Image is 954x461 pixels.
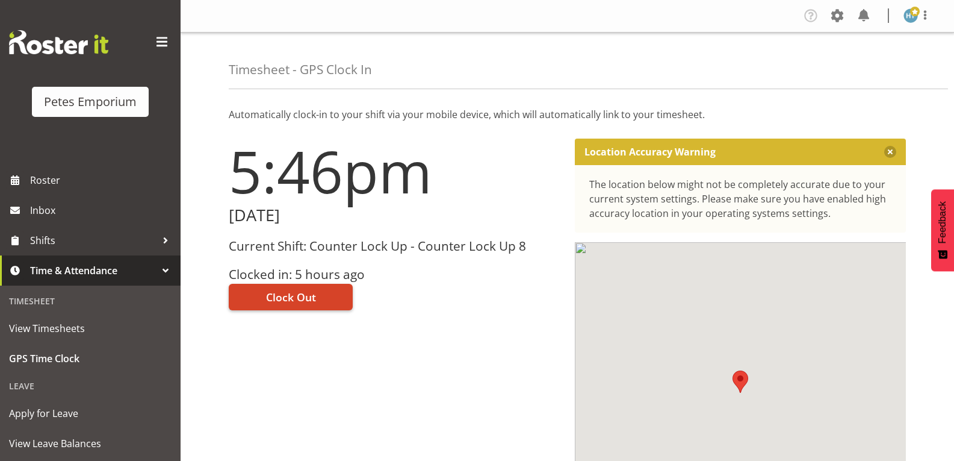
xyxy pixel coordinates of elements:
p: Automatically clock-in to your shift via your mobile device, which will automatically link to you... [229,107,906,122]
a: Apply for Leave [3,398,178,428]
a: View Timesheets [3,313,178,343]
h2: [DATE] [229,206,560,225]
div: Petes Emporium [44,93,137,111]
button: Close message [884,146,896,158]
span: View Timesheets [9,319,172,337]
span: Clock Out [266,289,316,305]
div: Timesheet [3,289,178,313]
h1: 5:46pm [229,139,560,204]
a: View Leave Balances [3,428,178,459]
h3: Clocked in: 5 hours ago [229,268,560,281]
p: Location Accuracy Warning [584,146,716,158]
span: Apply for Leave [9,404,172,422]
h3: Current Shift: Counter Lock Up - Counter Lock Up 8 [229,239,560,253]
div: The location below might not be completely accurate due to your current system settings. Please m... [589,177,892,221]
span: Feedback [937,201,948,243]
div: Leave [3,374,178,398]
span: Inbox [30,201,175,219]
span: Roster [30,171,175,189]
span: GPS Time Clock [9,350,172,368]
img: helena-tomlin701.jpg [903,8,918,23]
h4: Timesheet - GPS Clock In [229,63,372,77]
a: GPS Time Clock [3,343,178,374]
span: View Leave Balances [9,434,172,453]
span: Shifts [30,231,156,249]
img: Rosterit website logo [9,30,108,54]
button: Clock Out [229,284,353,310]
span: Time & Attendance [30,262,156,280]
button: Feedback - Show survey [931,189,954,271]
